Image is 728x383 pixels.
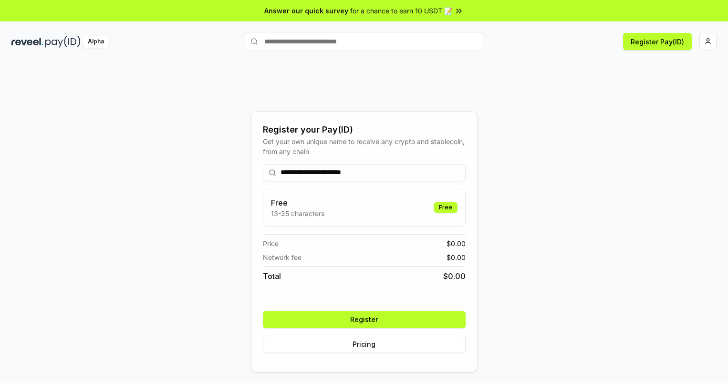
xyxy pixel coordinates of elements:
[83,36,109,48] div: Alpha
[271,197,324,208] h3: Free
[11,36,43,48] img: reveel_dark
[263,252,302,262] span: Network fee
[350,6,452,16] span: for a chance to earn 10 USDT 📝
[264,6,348,16] span: Answer our quick survey
[443,270,466,282] span: $ 0.00
[263,136,466,156] div: Get your own unique name to receive any crypto and stablecoin, from any chain
[263,123,466,136] div: Register your Pay(ID)
[45,36,81,48] img: pay_id
[447,238,466,248] span: $ 0.00
[263,270,281,282] span: Total
[271,208,324,218] p: 13-25 characters
[263,238,279,248] span: Price
[263,336,466,353] button: Pricing
[263,311,466,328] button: Register
[434,202,458,213] div: Free
[447,252,466,262] span: $ 0.00
[623,33,692,50] button: Register Pay(ID)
